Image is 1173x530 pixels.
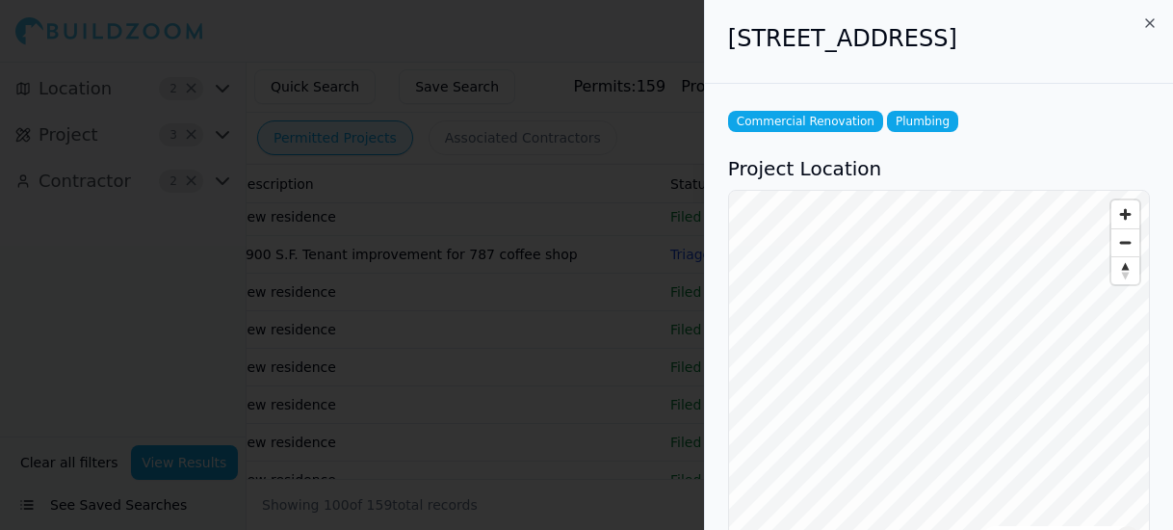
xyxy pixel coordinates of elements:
button: Reset bearing to north [1111,256,1139,284]
button: Zoom in [1111,200,1139,228]
h3: Project Location [728,155,1150,182]
span: Plumbing [887,111,958,132]
span: Commercial Renovation [728,111,883,132]
h2: [STREET_ADDRESS] [728,23,1150,54]
button: Zoom out [1111,228,1139,256]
